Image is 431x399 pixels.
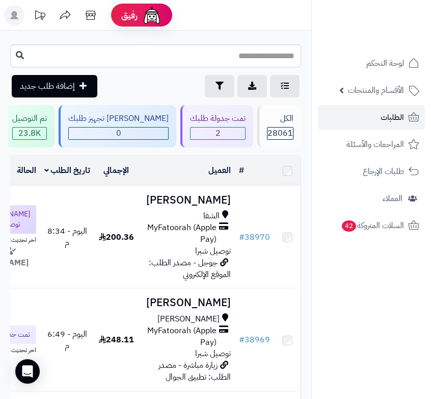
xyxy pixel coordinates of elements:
[318,105,425,130] a: الطلبات
[142,325,217,348] span: MyFatoorah (Apple Pay)
[68,113,169,124] div: [PERSON_NAME] تجهيز طلبك
[142,5,162,26] img: ai-face.png
[267,113,293,124] div: الكل
[195,347,231,360] span: توصيل شبرا
[142,222,217,245] span: MyFatoorah (Apple Pay)
[27,5,52,28] a: تحديثات المنصة
[208,164,231,177] a: العميل
[178,105,255,147] a: تمت جدولة طلبك 2
[195,245,231,257] span: توصيل شبرا
[99,231,134,243] span: 200.36
[363,164,404,179] span: طلبات الإرجاع
[20,80,75,92] span: إضافة طلب جديد
[12,113,47,124] div: تم التوصيل
[318,159,425,184] a: طلبات الإرجاع
[47,328,87,352] span: اليوم - 6:49 م
[1,105,57,147] a: تم التوصيل 23.8K
[13,128,46,139] div: 23819
[157,313,220,325] span: [PERSON_NAME]
[318,213,425,238] a: السلات المتروكة42
[342,220,356,232] span: 42
[341,218,404,233] span: السلات المتروكة
[381,110,404,124] span: الطلبات
[13,128,46,139] span: 23.8K
[142,297,231,309] h3: [PERSON_NAME]
[267,128,293,139] span: 28061
[99,334,134,346] span: 248.11
[149,257,231,281] span: جوجل - مصدر الطلب: الموقع الإلكتروني
[239,164,244,177] a: #
[318,51,425,76] a: لوحة التحكم
[318,186,425,211] a: العملاء
[239,231,245,243] span: #
[158,359,231,383] span: زيارة مباشرة - مصدر الطلب: تطبيق الجوال
[17,164,36,177] a: الحالة
[362,26,421,47] img: logo-2.png
[12,75,97,97] a: إضافة طلب جديد
[44,164,91,177] a: تاريخ الطلب
[346,137,404,152] span: المراجعات والأسئلة
[190,113,246,124] div: تمت جدولة طلبك
[239,231,270,243] a: #38970
[121,9,138,21] span: رفيق
[318,132,425,157] a: المراجعات والأسئلة
[239,334,270,346] a: #38969
[366,56,404,70] span: لوحة التحكم
[348,83,404,97] span: الأقسام والمنتجات
[15,359,40,384] div: Open Intercom Messenger
[255,105,303,147] a: الكل28061
[142,194,231,206] h3: [PERSON_NAME]
[239,334,245,346] span: #
[69,128,168,139] span: 0
[47,225,87,249] span: اليوم - 8:34 م
[103,164,129,177] a: الإجمالي
[383,191,402,206] span: العملاء
[57,105,178,147] a: [PERSON_NAME] تجهيز طلبك 0
[191,128,245,139] span: 2
[203,210,220,222] span: الشفا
